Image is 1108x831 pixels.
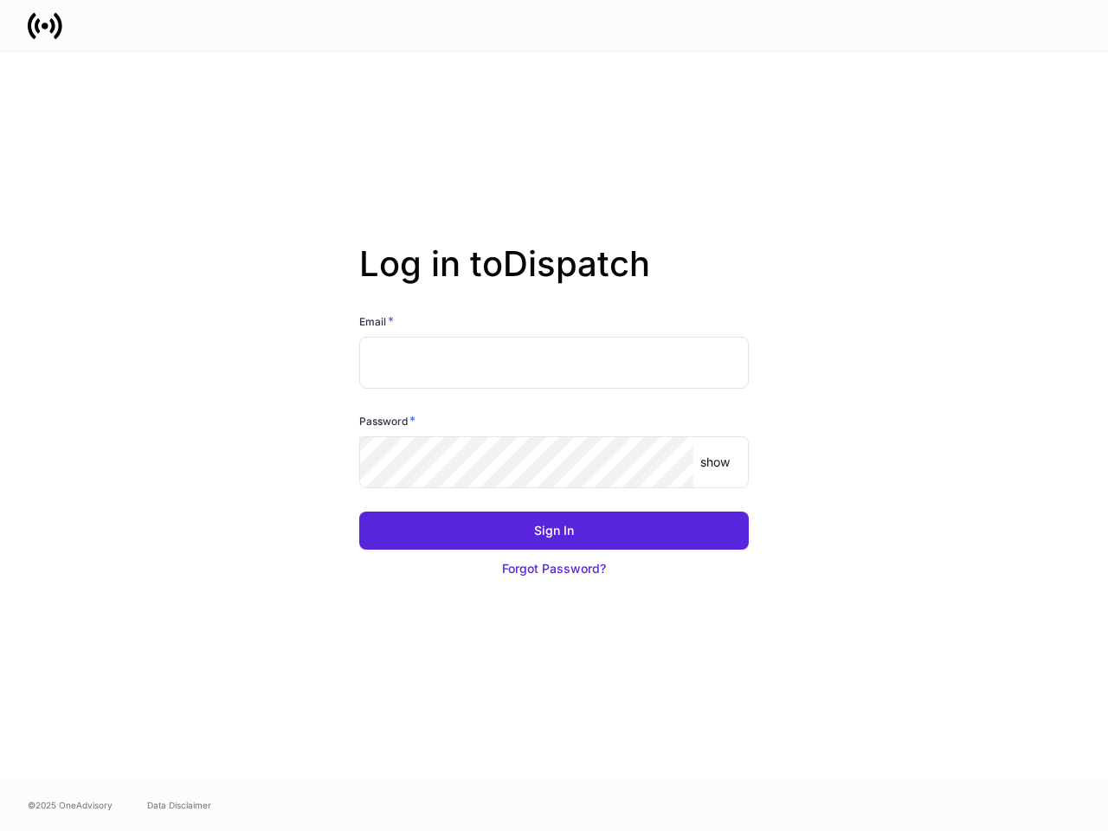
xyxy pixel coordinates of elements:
[359,412,415,429] h6: Password
[700,454,730,471] p: show
[28,798,113,812] span: © 2025 OneAdvisory
[534,522,574,539] div: Sign In
[502,560,606,577] div: Forgot Password?
[359,512,749,550] button: Sign In
[359,312,394,330] h6: Email
[147,798,211,812] a: Data Disclaimer
[359,243,749,312] h2: Log in to Dispatch
[359,550,749,588] button: Forgot Password?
